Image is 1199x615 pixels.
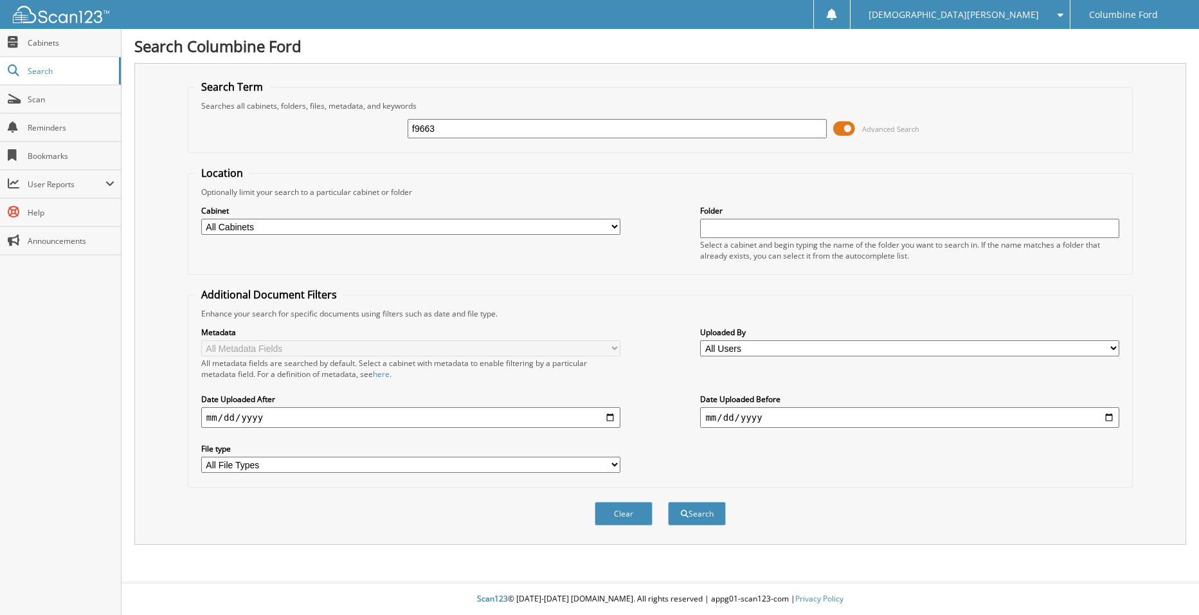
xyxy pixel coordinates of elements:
[201,407,620,428] input: start
[28,207,114,218] span: Help
[134,35,1186,57] h1: Search Columbine Ford
[122,583,1199,615] div: © [DATE]-[DATE] [DOMAIN_NAME]. All rights reserved | appg01-scan123-com |
[195,288,343,302] legend: Additional Document Filters
[195,100,1126,111] div: Searches all cabinets, folders, files, metadata, and keywords
[201,443,620,454] label: File type
[869,11,1039,19] span: [DEMOGRAPHIC_DATA][PERSON_NAME]
[795,593,843,604] a: Privacy Policy
[28,122,114,133] span: Reminders
[700,327,1119,338] label: Uploaded By
[28,235,114,246] span: Announcements
[700,407,1119,428] input: end
[28,66,113,77] span: Search
[28,37,114,48] span: Cabinets
[195,166,249,180] legend: Location
[201,205,620,216] label: Cabinet
[28,151,114,161] span: Bookmarks
[668,502,726,526] button: Search
[700,239,1119,261] div: Select a cabinet and begin typing the name of the folder you want to search in. If the name match...
[700,394,1119,405] label: Date Uploaded Before
[700,205,1119,216] label: Folder
[1135,553,1199,615] iframe: Chat Widget
[201,327,620,338] label: Metadata
[195,80,269,94] legend: Search Term
[477,593,508,604] span: Scan123
[13,6,109,23] img: scan123-logo-white.svg
[201,394,620,405] label: Date Uploaded After
[28,179,105,190] span: User Reports
[1089,11,1158,19] span: Columbine Ford
[28,94,114,105] span: Scan
[373,369,390,380] a: here
[862,124,919,134] span: Advanced Search
[595,502,653,526] button: Clear
[201,358,620,380] div: All metadata fields are searched by default. Select a cabinet with metadata to enable filtering b...
[195,308,1126,319] div: Enhance your search for specific documents using filters such as date and file type.
[195,187,1126,197] div: Optionally limit your search to a particular cabinet or folder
